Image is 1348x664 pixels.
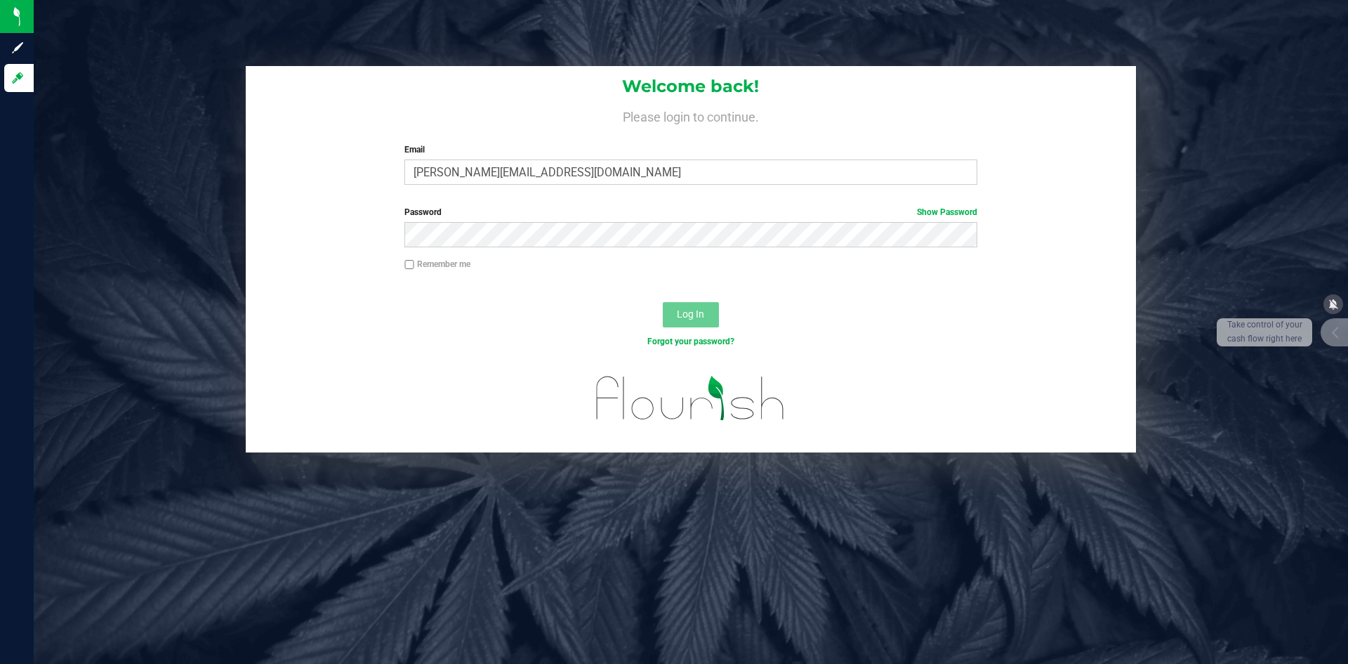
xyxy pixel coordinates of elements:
[404,207,442,217] span: Password
[677,308,704,320] span: Log In
[246,107,1136,124] h4: Please login to continue.
[404,143,977,156] label: Email
[647,337,734,346] a: Forgot your password?
[11,41,25,55] inline-svg: Sign up
[917,207,977,217] a: Show Password
[246,77,1136,96] h1: Welcome back!
[663,302,719,327] button: Log In
[404,258,470,271] label: Remember me
[404,260,414,270] input: Remember me
[579,363,802,434] img: flourish_logo.svg
[11,71,25,85] inline-svg: Log in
